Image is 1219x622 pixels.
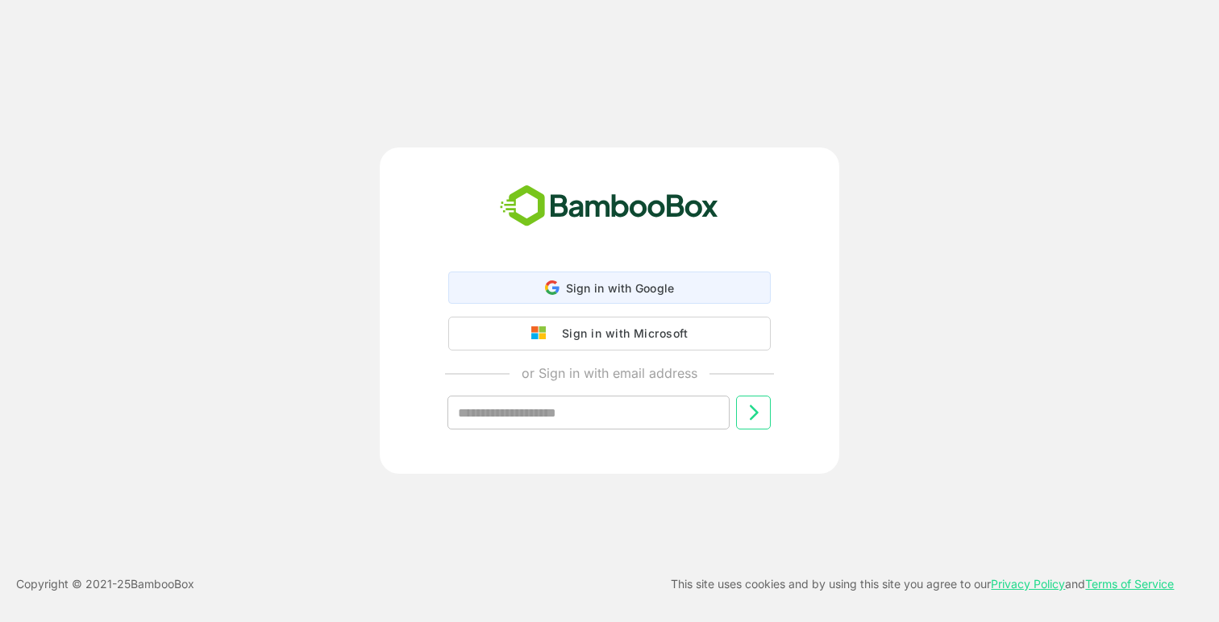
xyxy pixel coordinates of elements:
[1085,577,1174,591] a: Terms of Service
[671,574,1174,594] p: This site uses cookies and by using this site you agree to our and
[566,281,675,295] span: Sign in with Google
[491,180,727,233] img: bamboobox
[448,317,771,350] button: Sign in with Microsoft
[16,574,194,594] p: Copyright © 2021- 25 BambooBox
[554,323,688,344] div: Sign in with Microsoft
[991,577,1065,591] a: Privacy Policy
[531,326,554,341] img: google
[448,272,771,304] div: Sign in with Google
[522,363,697,383] p: or Sign in with email address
